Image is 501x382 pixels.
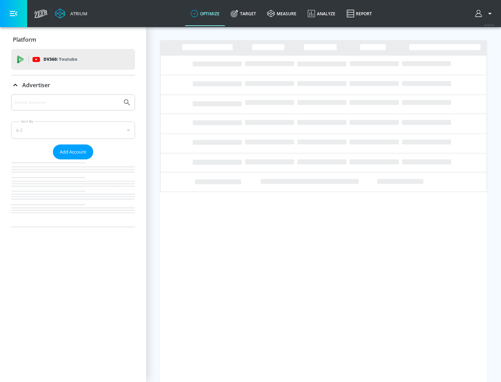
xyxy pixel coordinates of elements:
a: Target [225,1,262,26]
span: v 4.32.0 [484,23,494,27]
div: A-Z [11,122,135,139]
a: optimize [185,1,225,26]
p: Platform [13,36,36,43]
a: Report [341,1,377,26]
label: Sort By [20,119,35,124]
a: measure [262,1,302,26]
a: Analyze [302,1,341,26]
div: Advertiser [11,75,135,95]
input: Search by name [14,98,119,107]
p: Youtube [59,56,77,63]
nav: list of Advertiser [11,159,135,227]
span: Add Account [60,148,86,156]
div: Platform [11,30,135,49]
div: DV360: Youtube [11,49,135,70]
div: Atrium [67,10,87,17]
p: DV360: [43,56,77,63]
p: Advertiser [22,81,50,89]
div: Advertiser [11,94,135,227]
button: Add Account [53,144,93,159]
a: Atrium [55,8,87,19]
